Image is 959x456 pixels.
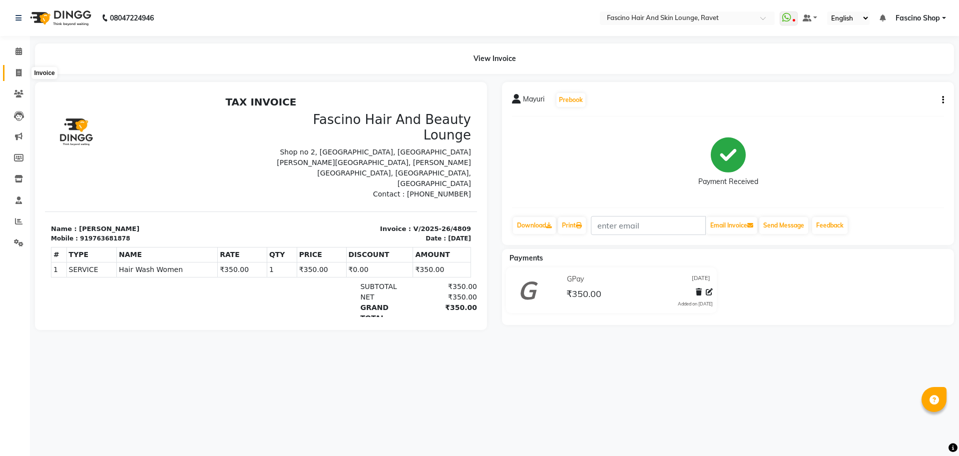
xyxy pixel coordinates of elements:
th: TYPE [21,155,71,170]
div: Added on [DATE] [678,300,713,307]
span: Payments [509,253,543,262]
div: ₹350.00 [371,189,432,200]
div: GRAND TOTAL [309,210,371,231]
div: Mobile : [6,142,33,151]
a: Download [513,217,556,234]
span: [DATE] [692,274,710,284]
h2: TAX INVOICE [6,4,426,16]
th: NAME [71,155,172,170]
span: Fascino Shop [896,13,940,23]
div: Date : [381,142,401,151]
h3: Fascino Hair And Beauty Lounge [222,20,427,51]
th: DISCOUNT [301,155,368,170]
div: Invoice [31,67,57,79]
td: ₹0.00 [301,170,368,185]
div: NET [309,200,371,210]
input: enter email [591,216,706,235]
p: Invoice : V/2025-26/4809 [222,132,427,142]
td: ₹350.00 [368,170,426,185]
span: Hair Wash Women [74,172,170,183]
button: Email Invoice [706,217,757,234]
th: AMOUNT [368,155,426,170]
button: Send Message [759,217,808,234]
th: RATE [173,155,222,170]
div: [DATE] [403,142,426,151]
a: Print [558,217,586,234]
div: ₹350.00 [371,210,432,231]
div: Payment Received [698,176,758,187]
td: ₹350.00 [252,170,301,185]
th: PRICE [252,155,301,170]
th: QTY [222,155,252,170]
p: Shop no 2, [GEOGRAPHIC_DATA], [GEOGRAPHIC_DATA][PERSON_NAME][GEOGRAPHIC_DATA], [PERSON_NAME][GEOG... [222,55,427,97]
button: Prebook [556,93,585,107]
a: Feedback [812,217,848,234]
span: Mayuri [523,94,544,108]
td: 1 [6,170,22,185]
div: SUBTOTAL [309,189,371,200]
div: 919763681878 [35,142,85,151]
td: 1 [222,170,252,185]
div: ₹350.00 [371,200,432,210]
th: # [6,155,22,170]
div: View Invoice [35,43,954,74]
td: ₹350.00 [173,170,222,185]
td: SERVICE [21,170,71,185]
p: Name : [PERSON_NAME] [6,132,210,142]
b: 08047224946 [110,4,154,32]
p: Contact : [PHONE_NUMBER] [222,97,427,107]
img: logo [25,4,94,32]
span: GPay [567,274,584,284]
span: ₹350.00 [566,288,601,302]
